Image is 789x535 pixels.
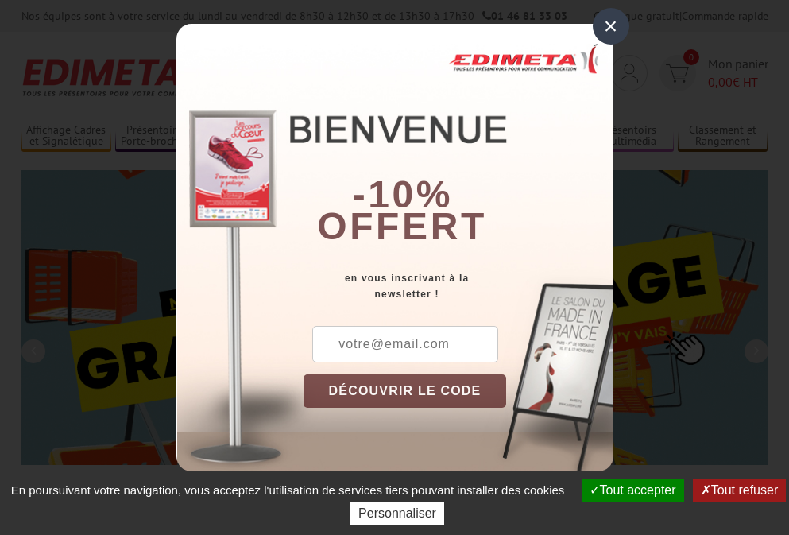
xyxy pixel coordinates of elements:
font: offert [317,205,487,247]
div: × [593,8,629,45]
button: DÉCOUVRIR LE CODE [304,374,507,408]
div: en vous inscrivant à la newsletter ! [304,270,613,302]
b: -10% [353,173,453,215]
input: votre@email.com [312,326,498,362]
button: Tout accepter [582,479,684,502]
button: Tout refuser [693,479,786,502]
button: Personnaliser (fenêtre modale) [350,502,444,525]
span: En poursuivant votre navigation, vous acceptez l'utilisation de services tiers pouvant installer ... [3,483,573,497]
